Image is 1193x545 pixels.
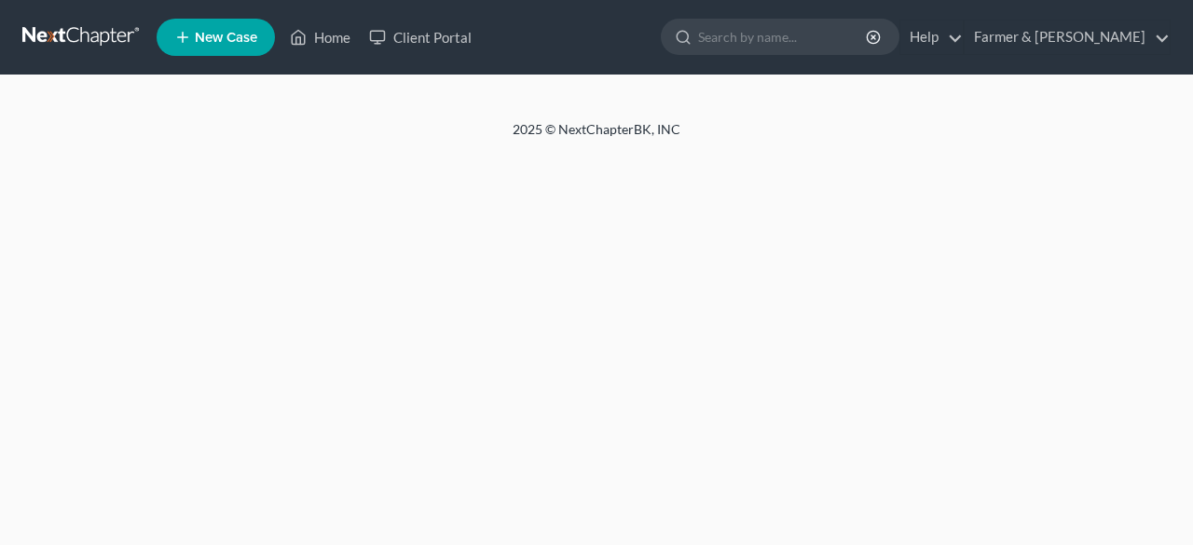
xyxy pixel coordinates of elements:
div: 2025 © NextChapterBK, INC [65,120,1128,154]
span: New Case [195,31,257,45]
a: Client Portal [360,20,481,54]
input: Search by name... [698,20,869,54]
a: Home [281,20,360,54]
a: Farmer & [PERSON_NAME] [965,20,1170,54]
a: Help [900,20,963,54]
